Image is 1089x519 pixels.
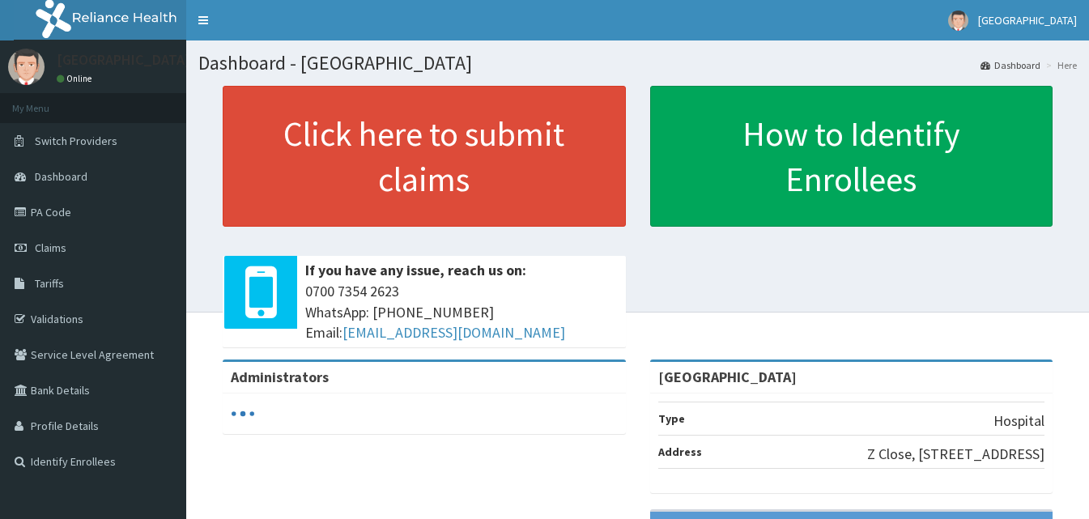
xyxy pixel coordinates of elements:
[223,86,626,227] a: Click here to submit claims
[978,13,1077,28] span: [GEOGRAPHIC_DATA]
[1042,58,1077,72] li: Here
[305,261,526,279] b: If you have any issue, reach us on:
[658,368,797,386] strong: [GEOGRAPHIC_DATA]
[650,86,1053,227] a: How to Identify Enrollees
[35,134,117,148] span: Switch Providers
[658,411,685,426] b: Type
[658,445,702,459] b: Address
[35,276,64,291] span: Tariffs
[981,58,1040,72] a: Dashboard
[8,49,45,85] img: User Image
[305,281,618,343] span: 0700 7354 2623 WhatsApp: [PHONE_NUMBER] Email:
[342,323,565,342] a: [EMAIL_ADDRESS][DOMAIN_NAME]
[35,169,87,184] span: Dashboard
[57,73,96,84] a: Online
[867,444,1044,465] p: Z Close, [STREET_ADDRESS]
[198,53,1077,74] h1: Dashboard - [GEOGRAPHIC_DATA]
[57,53,190,67] p: [GEOGRAPHIC_DATA]
[231,368,329,386] b: Administrators
[35,240,66,255] span: Claims
[948,11,968,31] img: User Image
[993,411,1044,432] p: Hospital
[231,402,255,426] svg: audio-loading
